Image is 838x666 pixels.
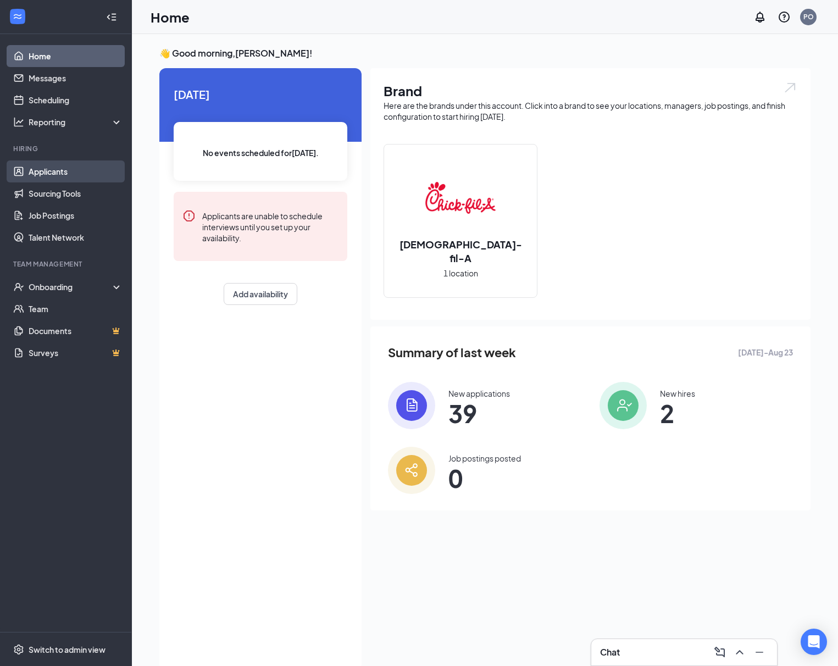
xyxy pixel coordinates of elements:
a: Sourcing Tools [29,182,123,204]
h2: [DEMOGRAPHIC_DATA]-fil-A [384,237,537,265]
span: 2 [660,403,695,423]
img: icon [600,382,647,429]
h1: Home [151,8,190,26]
svg: UserCheck [13,281,24,292]
button: ComposeMessage [711,643,729,661]
span: 39 [448,403,510,423]
svg: Error [182,209,196,223]
div: Team Management [13,259,120,269]
svg: QuestionInfo [778,10,791,24]
span: No events scheduled for [DATE] . [203,147,319,159]
a: Messages [29,67,123,89]
div: New applications [448,388,510,399]
a: Job Postings [29,204,123,226]
div: Open Intercom Messenger [801,629,827,655]
svg: Analysis [13,116,24,127]
div: PO [803,12,814,21]
div: Here are the brands under this account. Click into a brand to see your locations, managers, job p... [384,100,797,122]
div: Reporting [29,116,123,127]
h1: Brand [384,81,797,100]
span: Summary of last week [388,343,516,362]
span: [DATE] [174,86,347,103]
img: open.6027fd2a22e1237b5b06.svg [783,81,797,94]
h3: 👋 Good morning, [PERSON_NAME] ! [159,47,811,59]
span: 1 location [443,267,478,279]
svg: Settings [13,644,24,655]
svg: Minimize [753,646,766,659]
img: Chick-fil-A [425,163,496,233]
button: Minimize [751,643,768,661]
svg: ChevronUp [733,646,746,659]
a: Home [29,45,123,67]
a: Applicants [29,160,123,182]
svg: ComposeMessage [713,646,726,659]
div: Hiring [13,144,120,153]
span: 0 [448,468,521,488]
a: SurveysCrown [29,342,123,364]
button: Add availability [224,283,297,305]
a: Scheduling [29,89,123,111]
div: Onboarding [29,281,113,292]
svg: WorkstreamLogo [12,11,23,22]
div: New hires [660,388,695,399]
svg: Notifications [753,10,767,24]
button: ChevronUp [731,643,748,661]
a: Team [29,298,123,320]
img: icon [388,382,435,429]
span: [DATE] - Aug 23 [738,346,793,358]
div: Job postings posted [448,453,521,464]
div: Switch to admin view [29,644,106,655]
img: icon [388,447,435,494]
h3: Chat [600,646,620,658]
div: Applicants are unable to schedule interviews until you set up your availability. [202,209,338,243]
a: DocumentsCrown [29,320,123,342]
a: Talent Network [29,226,123,248]
svg: Collapse [106,12,117,23]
